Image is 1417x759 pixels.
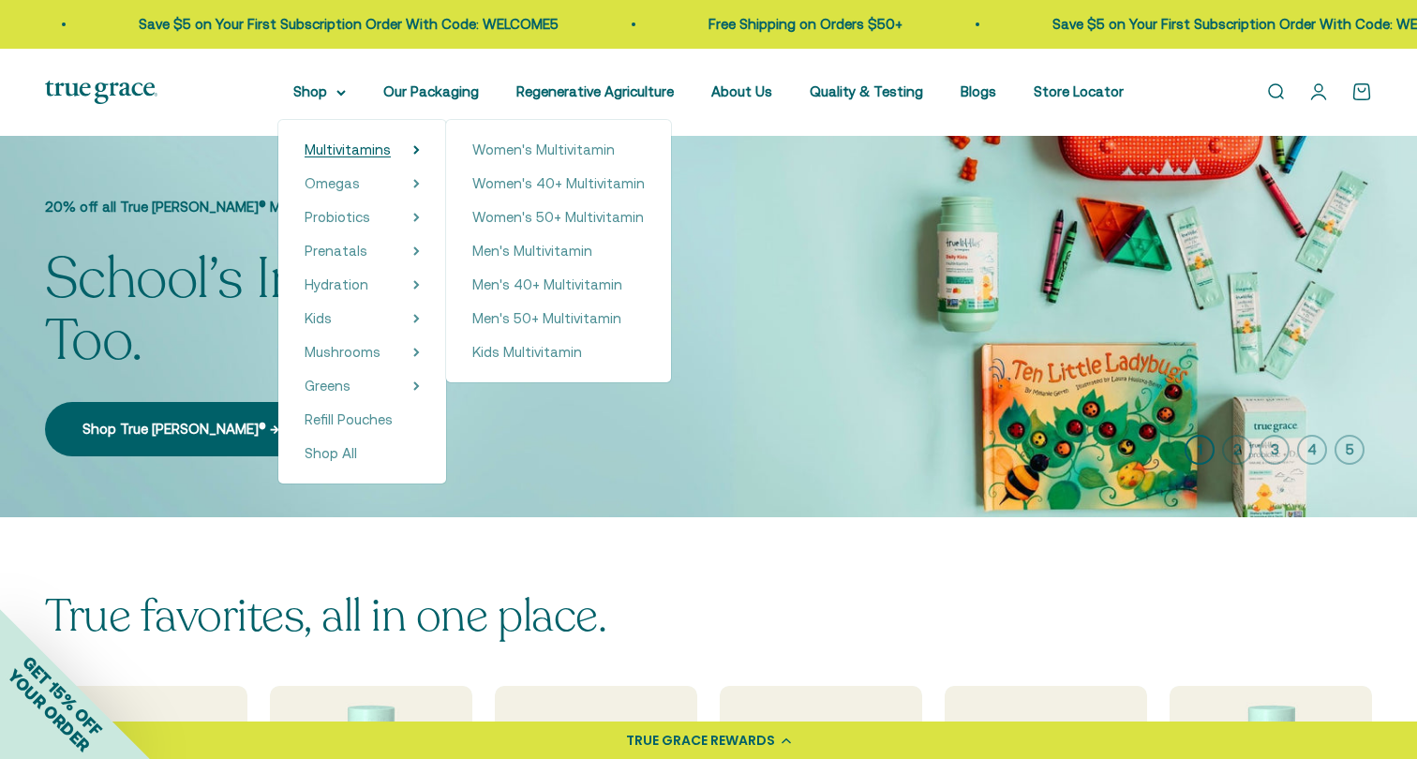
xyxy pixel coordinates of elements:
a: Shop True [PERSON_NAME]® → [45,402,317,456]
a: Women's 40+ Multivitamin [472,172,645,195]
p: Save $5 on Your First Subscription Order With Code: WELCOME5 [473,13,893,36]
span: Women's Multivitamin [472,141,615,157]
span: Kids Multivitamin [472,344,582,360]
a: Kids [305,307,332,330]
span: Probiotics [305,209,370,225]
span: Men's Multivitamin [472,243,592,259]
a: Omegas [305,172,360,195]
a: Probiotics [305,206,370,229]
a: Men's Multivitamin [472,240,645,262]
a: Blogs [961,83,996,99]
span: Mushrooms [305,344,380,360]
button: 3 [1260,435,1290,465]
a: Greens [305,375,351,397]
span: YOUR ORDER [4,665,94,755]
span: Kids [305,310,332,326]
span: Omegas [305,175,360,191]
button: 1 [1185,435,1215,465]
a: Mushrooms [305,341,380,364]
summary: Mushrooms [305,341,420,364]
split-lines: School’s In. Germs Are Too. [45,241,580,379]
a: Kids Multivitamin [472,341,645,364]
span: Greens [305,378,351,394]
a: Multivitamins [305,139,391,161]
summary: Prenatals [305,240,420,262]
split-lines: True favorites, all in one place. [45,586,606,647]
a: Women's Multivitamin [472,139,645,161]
a: Free Shipping on Orders $50+ [129,16,323,32]
summary: Greens [305,375,420,397]
a: Free Shipping on Orders $50+ [1043,16,1237,32]
span: Men's 50+ Multivitamin [472,310,621,326]
a: Store Locator [1034,83,1124,99]
span: Men's 40+ Multivitamin [472,276,622,292]
summary: Kids [305,307,420,330]
div: TRUE GRACE REWARDS [626,731,775,751]
a: Regenerative Agriculture [516,83,674,99]
span: Women's 40+ Multivitamin [472,175,645,191]
a: Hydration [305,274,368,296]
summary: Shop [293,81,346,103]
p: 20% off all True [PERSON_NAME]® Multis + Probiotics. [45,196,664,218]
a: Men's 50+ Multivitamin [472,307,645,330]
summary: Omegas [305,172,420,195]
span: Hydration [305,276,368,292]
a: Refill Pouches [305,409,420,431]
summary: Multivitamins [305,139,420,161]
span: Multivitamins [305,141,391,157]
span: Shop All [305,445,357,461]
a: Women's 50+ Multivitamin [472,206,645,229]
span: Refill Pouches [305,411,393,427]
a: Shop All [305,442,420,465]
span: Prenatals [305,243,367,259]
summary: Hydration [305,274,420,296]
a: Our Packaging [383,83,479,99]
a: About Us [711,83,772,99]
a: Men's 40+ Multivitamin [472,274,645,296]
button: 4 [1297,435,1327,465]
span: Women's 50+ Multivitamin [472,209,644,225]
span: GET 15% OFF [19,652,106,739]
summary: Probiotics [305,206,420,229]
a: Prenatals [305,240,367,262]
button: 2 [1222,435,1252,465]
button: 5 [1335,435,1365,465]
a: Quality & Testing [810,83,923,99]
